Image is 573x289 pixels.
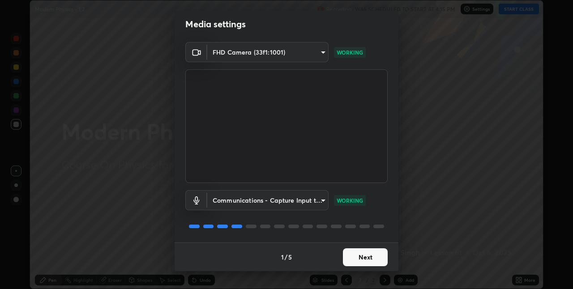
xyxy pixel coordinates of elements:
[207,190,329,210] div: FHD Camera (33f1:1001)
[288,252,292,262] h4: 5
[285,252,287,262] h4: /
[343,248,388,266] button: Next
[207,42,329,62] div: FHD Camera (33f1:1001)
[185,18,246,30] h2: Media settings
[337,196,363,204] p: WORKING
[337,48,363,56] p: WORKING
[281,252,284,262] h4: 1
